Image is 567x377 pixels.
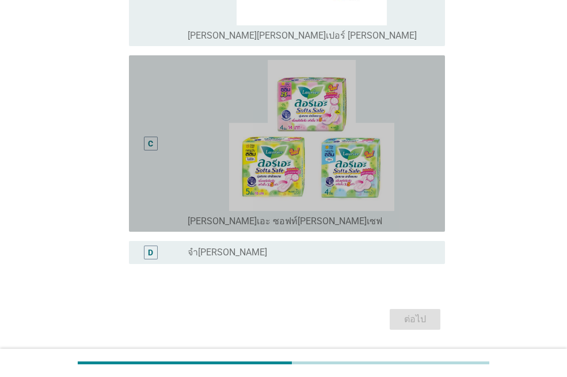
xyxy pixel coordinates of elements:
[188,216,382,227] label: [PERSON_NAME]เอะ ซอฟท์[PERSON_NAME]เซฟ
[148,246,153,258] div: D
[188,60,436,211] img: c2995e14-462d-44fc-8aff-f91b9c4a733e---1.png
[148,137,153,149] div: C
[188,30,417,42] label: [PERSON_NAME][PERSON_NAME]เปอร์ [PERSON_NAME]
[188,247,267,258] label: จำ[PERSON_NAME]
